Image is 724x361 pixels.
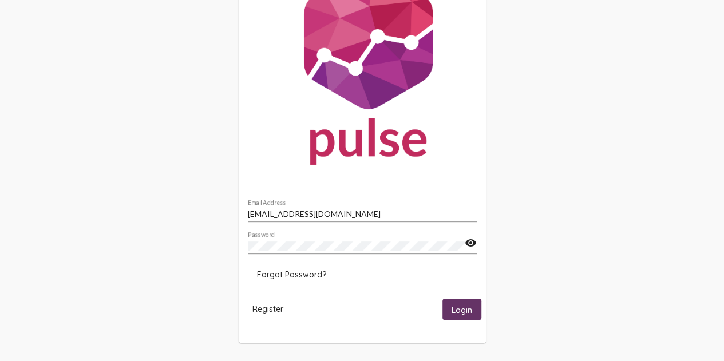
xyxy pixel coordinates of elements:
[243,299,292,320] button: Register
[452,304,472,315] span: Login
[252,304,283,314] span: Register
[257,269,326,280] span: Forgot Password?
[248,264,335,285] button: Forgot Password?
[465,236,477,250] mat-icon: visibility
[442,299,481,320] button: Login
